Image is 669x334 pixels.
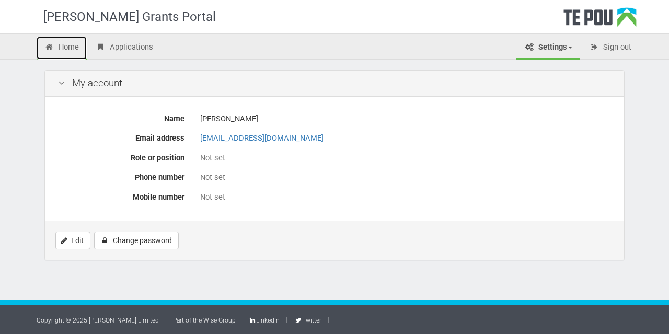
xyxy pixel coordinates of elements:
label: Phone number [50,168,192,183]
label: Email address [50,129,192,144]
a: Settings [516,37,580,60]
label: Mobile number [50,188,192,203]
a: Twitter [294,317,321,324]
a: Copyright © 2025 [PERSON_NAME] Limited [37,317,159,324]
a: Part of the Wise Group [173,317,236,324]
a: Edit [55,232,90,249]
a: Change password [94,232,179,249]
div: [PERSON_NAME] [200,110,611,128]
a: [EMAIL_ADDRESS][DOMAIN_NAME] [200,133,324,143]
div: Not set [200,192,611,203]
a: Home [37,37,87,60]
a: Applications [88,37,161,60]
label: Name [50,110,192,124]
label: Role or position [50,149,192,164]
a: LinkedIn [248,317,280,324]
div: My account [45,71,624,97]
div: Not set [200,172,611,183]
div: Te Pou Logo [563,7,637,33]
a: Sign out [581,37,639,60]
div: Not set [200,153,611,164]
